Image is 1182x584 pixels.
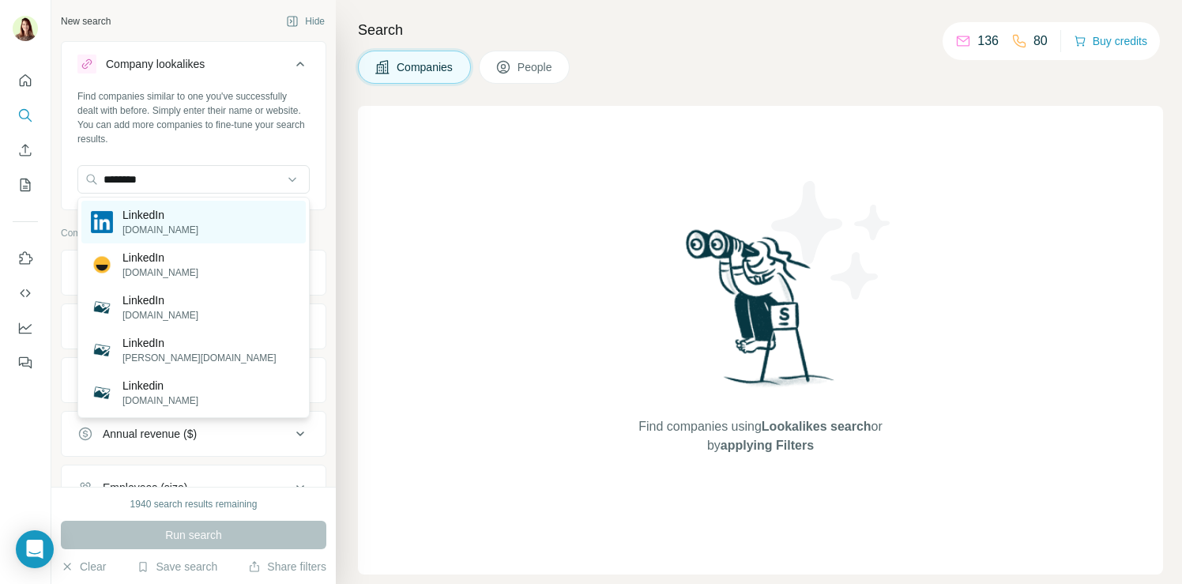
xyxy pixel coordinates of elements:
p: LinkedIn [122,207,198,223]
div: Open Intercom Messenger [16,530,54,568]
p: 136 [977,32,999,51]
button: Dashboard [13,314,38,342]
p: LinkedIn [122,335,277,351]
button: Company lookalikes [62,45,326,89]
span: Lookalikes search [762,420,871,433]
button: Buy credits [1074,30,1147,52]
div: Employees (size) [103,480,187,495]
div: 1940 search results remaining [130,497,258,511]
p: [DOMAIN_NAME] [122,394,198,408]
button: Employees (size) [62,469,326,507]
div: Annual revenue ($) [103,426,197,442]
img: Avatar [13,16,38,41]
p: [PERSON_NAME][DOMAIN_NAME] [122,351,277,365]
div: Find companies similar to one you've successfully dealt with before. Simply enter their name or w... [77,89,310,146]
p: [DOMAIN_NAME] [122,223,198,237]
button: Annual revenue ($) [62,415,326,453]
img: LinkedIn [91,211,113,233]
button: Use Surfe on LinkedIn [13,244,38,273]
button: Hide [275,9,336,33]
h4: Search [358,19,1163,41]
p: 80 [1033,32,1048,51]
button: Enrich CSV [13,136,38,164]
img: LinkedIn [91,254,113,276]
img: Surfe Illustration - Stars [761,169,903,311]
span: Find companies using or by [634,417,886,455]
button: HQ location [62,361,326,399]
p: Linkedin [122,378,198,394]
span: Companies [397,59,454,75]
img: Surfe Illustration - Woman searching with binoculars [679,225,843,401]
img: LinkedIn [91,296,113,318]
button: Quick start [13,66,38,95]
p: LinkedIn [122,292,198,308]
button: Feedback [13,349,38,377]
div: Company lookalikes [106,56,205,72]
p: Company information [61,226,326,240]
p: [DOMAIN_NAME] [122,266,198,280]
button: Save search [137,559,217,575]
span: People [518,59,554,75]
img: Linkedin [91,382,113,404]
button: Clear [61,559,106,575]
button: My lists [13,171,38,199]
button: Search [13,101,38,130]
button: Company [62,254,326,292]
button: Share filters [248,559,326,575]
button: Industry [62,307,326,345]
p: [DOMAIN_NAME] [122,308,198,322]
p: LinkedIn [122,250,198,266]
img: LinkedIn [91,339,113,361]
div: New search [61,14,111,28]
span: applying Filters [721,439,814,452]
button: Use Surfe API [13,279,38,307]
